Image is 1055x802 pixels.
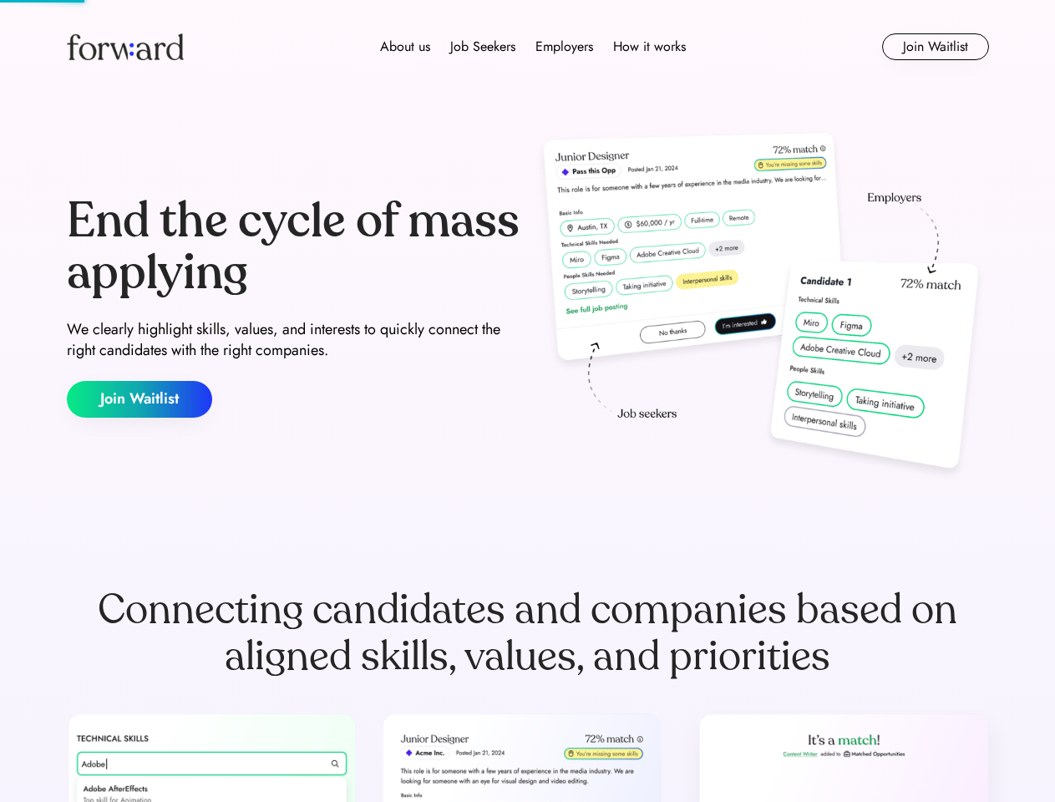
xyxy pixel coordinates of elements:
div: Job Seekers [450,37,515,57]
div: About us [380,37,430,57]
img: Forward logo [67,33,184,60]
button: Join Waitlist [882,33,989,60]
button: Join Waitlist [67,381,212,418]
img: hero-image.png [535,127,989,486]
div: Employers [535,37,593,57]
div: End the cycle of mass applying [67,195,521,298]
div: We clearly highlight skills, values, and interests to quickly connect the right candidates with t... [67,319,521,361]
div: How it works [613,37,686,57]
div: Connecting candidates and companies based on aligned skills, values, and priorities [67,586,989,680]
